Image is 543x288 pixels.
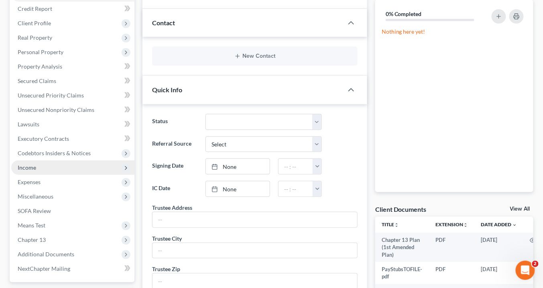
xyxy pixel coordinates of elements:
a: Credit Report [11,2,134,16]
iframe: Intercom live chat [516,261,535,280]
label: Signing Date [148,158,201,174]
a: Executory Contracts [11,132,134,146]
span: Credit Report [18,5,52,12]
button: New Contact [159,53,351,59]
span: Property Analysis [18,63,62,70]
span: Unsecured Priority Claims [18,92,84,99]
span: Lawsuits [18,121,39,128]
a: Titleunfold_more [382,221,399,227]
label: Referral Source [148,136,201,152]
span: Contact [152,19,175,26]
span: Miscellaneous [18,193,53,200]
strong: 0% Completed [386,10,422,17]
td: [DATE] [474,233,523,262]
a: Lawsuits [11,117,134,132]
a: None [206,181,270,197]
label: IC Date [148,181,201,197]
span: 2 [532,261,539,267]
span: Secured Claims [18,77,56,84]
span: Means Test [18,222,45,229]
td: PDF [429,262,474,284]
i: unfold_more [463,223,468,227]
div: Trustee Address [152,203,192,212]
span: Chapter 13 [18,236,46,243]
i: expand_more [512,223,517,227]
a: Extensionunfold_more [435,221,468,227]
a: NextChapter Mailing [11,262,134,276]
input: -- [153,243,357,258]
a: Unsecured Nonpriority Claims [11,103,134,117]
a: Property Analysis [11,59,134,74]
span: Executory Contracts [18,135,69,142]
a: None [206,159,270,174]
a: SOFA Review [11,204,134,218]
label: Status [148,114,201,130]
input: -- : -- [279,181,313,197]
span: Real Property [18,34,52,41]
span: NextChapter Mailing [18,265,70,272]
a: Secured Claims [11,74,134,88]
p: Nothing here yet! [382,28,527,36]
div: Trustee Zip [152,265,180,273]
span: SOFA Review [18,207,51,214]
a: Unsecured Priority Claims [11,88,134,103]
td: Chapter 13 Plan (1st Amended Plan) [375,233,429,262]
td: PDF [429,233,474,262]
span: Unsecured Nonpriority Claims [18,106,94,113]
a: View All [510,206,530,212]
i: unfold_more [394,223,399,227]
span: Income [18,164,36,171]
span: Personal Property [18,49,63,55]
td: [DATE] [474,262,523,284]
input: -- [153,212,357,227]
a: Date Added expand_more [481,221,517,227]
div: Trustee City [152,234,182,243]
span: Client Profile [18,20,51,26]
span: Quick Info [152,86,182,93]
div: Client Documents [375,205,427,213]
span: Additional Documents [18,251,74,258]
input: -- : -- [279,159,313,174]
span: Codebtors Insiders & Notices [18,150,91,156]
span: Expenses [18,178,41,185]
td: PayStubsTOFILE-pdf [375,262,429,284]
